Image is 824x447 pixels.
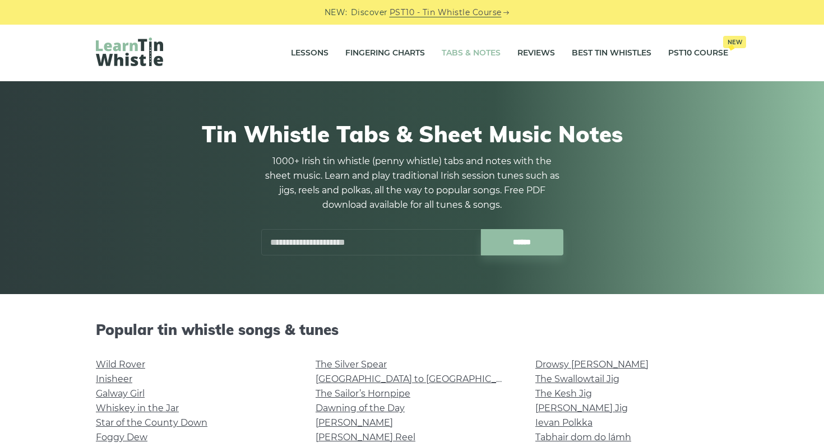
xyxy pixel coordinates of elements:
a: [GEOGRAPHIC_DATA] to [GEOGRAPHIC_DATA] [316,374,522,384]
a: [PERSON_NAME] Reel [316,432,415,443]
h1: Tin Whistle Tabs & Sheet Music Notes [96,120,728,147]
img: LearnTinWhistle.com [96,38,163,66]
a: Tabs & Notes [442,39,501,67]
a: Dawning of the Day [316,403,405,413]
a: Star of the County Down [96,417,207,428]
a: [PERSON_NAME] [316,417,393,428]
a: Ievan Polkka [535,417,592,428]
a: Reviews [517,39,555,67]
a: Lessons [291,39,328,67]
a: [PERSON_NAME] Jig [535,403,628,413]
a: The Kesh Jig [535,388,592,399]
p: 1000+ Irish tin whistle (penny whistle) tabs and notes with the sheet music. Learn and play tradi... [261,154,563,212]
a: Fingering Charts [345,39,425,67]
a: Drowsy [PERSON_NAME] [535,359,649,370]
span: New [723,36,746,48]
a: Tabhair dom do lámh [535,432,631,443]
a: The Silver Spear [316,359,387,370]
a: Wild Rover [96,359,145,370]
a: Whiskey in the Jar [96,403,179,413]
a: Best Tin Whistles [572,39,651,67]
a: Foggy Dew [96,432,147,443]
a: The Swallowtail Jig [535,374,619,384]
a: The Sailor’s Hornpipe [316,388,410,399]
h2: Popular tin whistle songs & tunes [96,321,728,338]
a: PST10 CourseNew [668,39,728,67]
a: Inisheer [96,374,132,384]
a: Galway Girl [96,388,145,399]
